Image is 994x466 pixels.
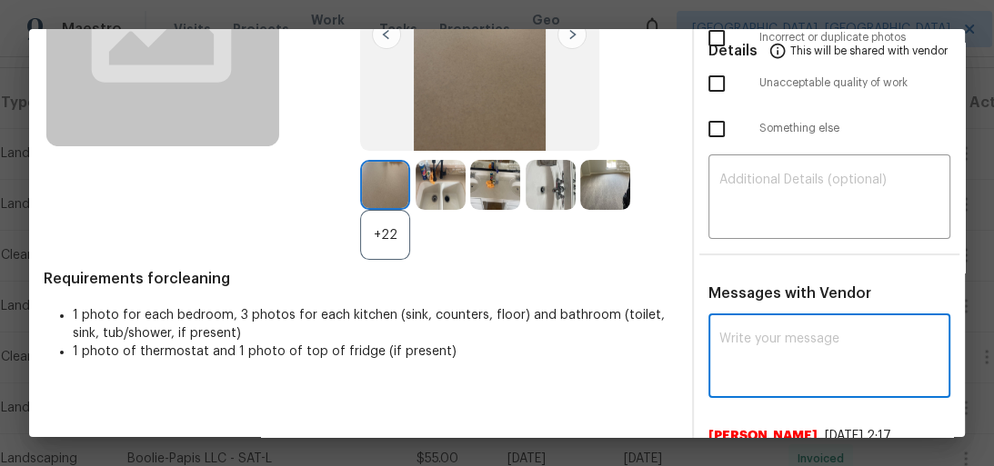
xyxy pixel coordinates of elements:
[790,29,948,73] span: This will be shared with vendor
[694,106,966,152] div: Something else
[759,75,951,91] span: Unacceptable quality of work
[73,306,678,342] li: 1 photo for each bedroom, 3 photos for each kitchen (sink, counters, floor) and bathroom (toilet,...
[825,430,891,442] span: [DATE] 2:17
[44,270,678,288] span: Requirements for cleaning
[708,427,818,445] span: [PERSON_NAME]
[360,210,410,260] div: +22
[708,286,871,301] span: Messages with Vendor
[557,20,587,49] img: right-chevron-button-url
[759,121,951,136] span: Something else
[73,342,678,361] li: 1 photo of thermostat and 1 photo of top of fridge (if present)
[372,20,401,49] img: left-chevron-button-url
[694,61,966,106] div: Unacceptable quality of work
